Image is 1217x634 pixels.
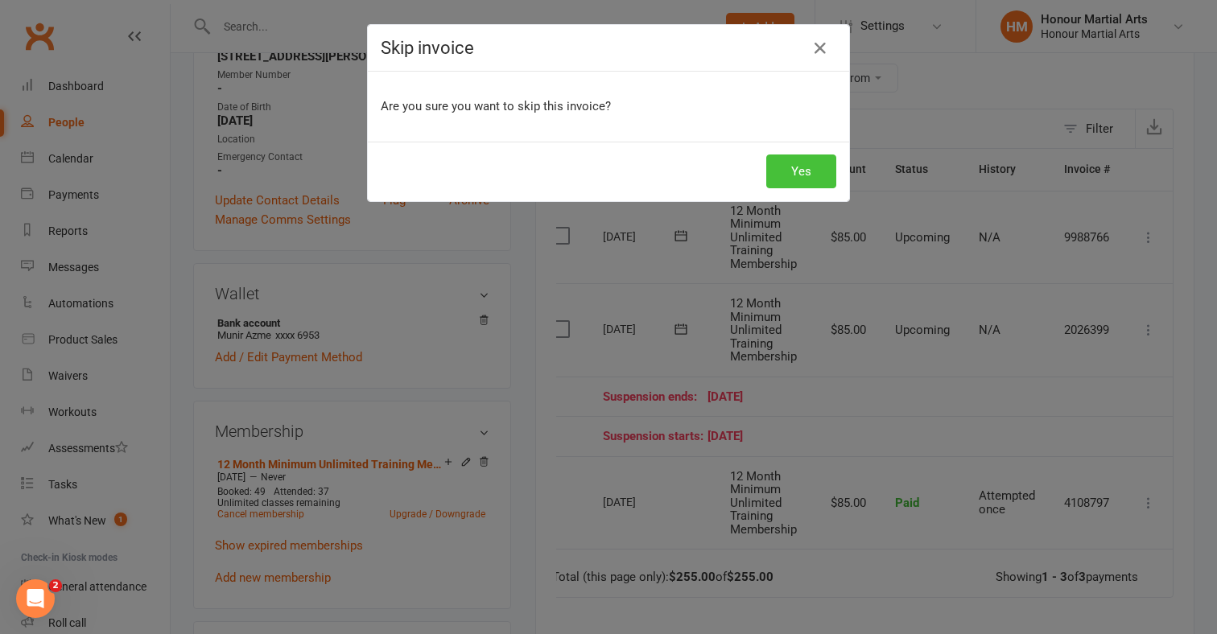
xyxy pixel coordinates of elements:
[49,579,62,592] span: 2
[16,579,55,618] iframe: Intercom live chat
[807,35,833,61] button: Close
[381,38,836,58] h4: Skip invoice
[766,154,836,188] button: Yes
[381,99,611,113] span: Are you sure you want to skip this invoice?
